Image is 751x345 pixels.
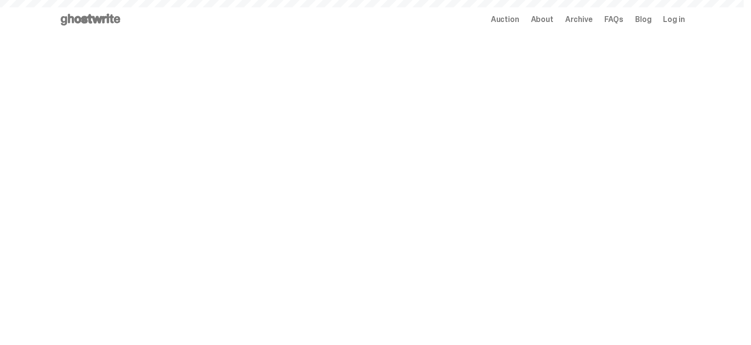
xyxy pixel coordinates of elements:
a: About [531,16,553,23]
a: FAQs [604,16,623,23]
a: Blog [635,16,651,23]
a: Log in [663,16,685,23]
a: Auction [491,16,519,23]
a: Archive [565,16,593,23]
